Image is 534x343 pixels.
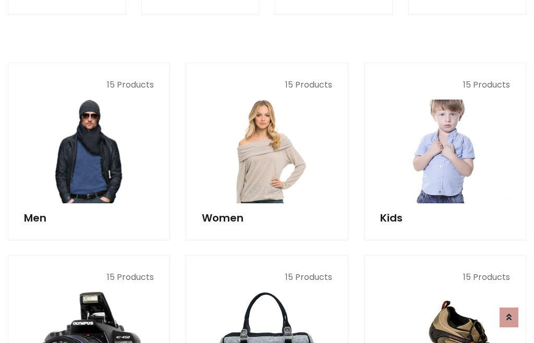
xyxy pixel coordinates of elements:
[380,79,510,91] p: 15 Products
[24,212,154,224] h5: Men
[380,212,510,224] h5: Kids
[202,79,332,91] p: 15 Products
[24,79,154,91] p: 15 Products
[202,212,332,224] h5: Women
[380,271,510,284] p: 15 Products
[24,271,154,284] p: 15 Products
[202,271,332,284] p: 15 Products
